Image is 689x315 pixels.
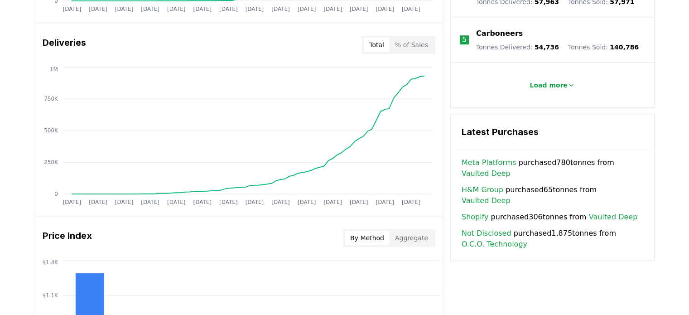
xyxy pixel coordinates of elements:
h3: Deliveries [43,36,86,54]
a: H&M Group [462,184,503,195]
h3: Price Index [43,229,92,247]
a: Vaulted Deep [462,195,511,206]
tspan: [DATE] [297,199,316,205]
span: purchased 306 tonnes from [462,212,637,223]
tspan: [DATE] [376,199,394,205]
tspan: 750K [44,96,58,102]
tspan: 250K [44,159,58,165]
p: Tonnes Delivered : [476,43,559,52]
tspan: 500K [44,127,58,134]
tspan: [DATE] [89,199,107,205]
tspan: $1.4K [42,259,58,265]
tspan: [DATE] [115,6,133,12]
tspan: [DATE] [271,6,290,12]
tspan: [DATE] [63,199,81,205]
tspan: [DATE] [323,199,342,205]
tspan: [DATE] [193,6,212,12]
a: Carboneers [476,28,523,39]
button: % of Sales [390,38,434,52]
a: Shopify [462,212,489,223]
a: Meta Platforms [462,157,516,168]
span: 54,736 [535,44,559,51]
tspan: [DATE] [402,6,420,12]
tspan: [DATE] [297,6,316,12]
tspan: $1.1K [42,292,58,299]
tspan: 0 [54,191,58,197]
p: 5 [462,34,467,45]
button: Load more [522,76,582,94]
tspan: [DATE] [89,6,107,12]
span: purchased 65 tonnes from [462,184,643,206]
button: By Method [345,231,390,245]
tspan: [DATE] [323,6,342,12]
tspan: [DATE] [141,6,159,12]
button: Total [364,38,390,52]
a: Vaulted Deep [462,168,511,179]
span: purchased 1,875 tonnes from [462,228,643,250]
tspan: [DATE] [141,199,159,205]
tspan: [DATE] [219,199,238,205]
p: Tonnes Sold : [568,43,639,52]
tspan: [DATE] [63,6,81,12]
tspan: 1M [49,66,58,72]
tspan: [DATE] [167,199,186,205]
tspan: [DATE] [193,199,212,205]
tspan: [DATE] [402,199,420,205]
tspan: [DATE] [219,6,238,12]
a: Vaulted Deep [589,212,638,223]
h3: Latest Purchases [462,125,643,139]
a: O.C.O. Technology [462,239,527,250]
p: Load more [530,81,568,90]
span: purchased 780 tonnes from [462,157,643,179]
tspan: [DATE] [350,199,368,205]
tspan: [DATE] [245,6,264,12]
tspan: [DATE] [115,199,133,205]
tspan: [DATE] [167,6,186,12]
tspan: [DATE] [245,199,264,205]
span: 140,786 [610,44,639,51]
button: Aggregate [390,231,434,245]
tspan: [DATE] [376,6,394,12]
tspan: [DATE] [350,6,368,12]
tspan: [DATE] [271,199,290,205]
a: Not Disclosed [462,228,511,239]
